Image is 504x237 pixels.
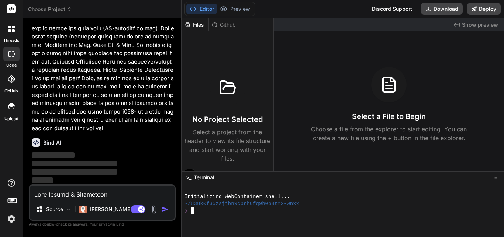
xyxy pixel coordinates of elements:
[184,193,290,200] span: Initializing WebContainer shell...
[462,21,498,28] span: Show preview
[4,88,18,94] label: GitHub
[352,111,426,122] h3: Select a File to Begin
[209,21,239,28] div: Github
[32,152,75,158] span: ‌
[186,4,217,14] button: Editor
[184,128,270,163] p: Select a project from the header to view its file structure and start working with your files.
[32,169,117,175] span: ‌
[29,221,176,228] p: Always double-check its answers. Your in Bind
[192,114,263,125] h3: No Project Selected
[186,174,191,181] span: >_
[494,174,498,181] span: −
[306,125,472,142] p: Choose a file from the explorer to start editing. You can create a new file using the + button in...
[99,222,112,226] span: privacy
[65,206,72,213] img: Pick Models
[79,206,87,213] img: Claude 4 Sonnet
[493,172,500,183] button: −
[182,21,208,28] div: Files
[32,177,53,183] span: ‌
[46,206,63,213] p: Source
[194,174,214,181] span: Terminal
[90,206,145,213] p: [PERSON_NAME] 4 S..
[184,200,299,207] span: ~/u3uk0f35zsjjbn9cprh6fq9h0p4tm2-wnxx
[6,62,17,68] label: code
[150,205,158,214] img: attachment
[5,213,18,225] img: settings
[367,3,417,15] div: Discord Support
[43,139,61,146] h6: Bind AI
[4,116,18,122] label: Upload
[184,207,188,214] span: ❯
[467,3,501,15] button: Deploy
[161,206,169,213] img: icon
[32,161,117,166] span: ‌
[421,3,463,15] button: Download
[3,37,19,44] label: threads
[28,6,72,13] span: Choose Project
[217,4,253,14] button: Preview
